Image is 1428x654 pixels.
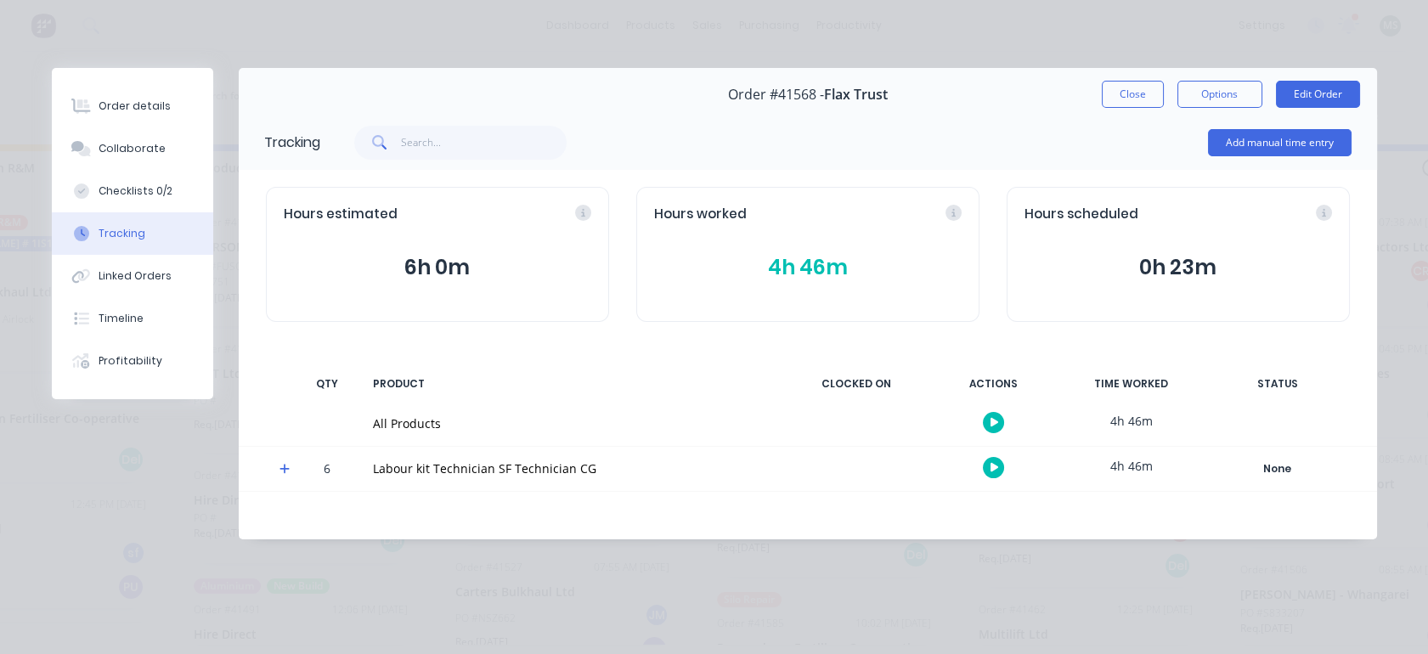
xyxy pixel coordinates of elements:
button: Order details [52,85,213,127]
button: Timeline [52,297,213,340]
div: TIME WORKED [1068,366,1195,402]
button: Close [1102,81,1164,108]
button: Linked Orders [52,255,213,297]
div: Timeline [99,311,144,326]
span: Hours worked [654,205,747,224]
button: 0h 23m [1024,251,1332,284]
span: Flax Trust [824,87,888,103]
div: ACTIONS [930,366,1058,402]
div: Tracking [99,226,145,241]
div: Linked Orders [99,268,172,284]
button: Checklists 0/2 [52,170,213,212]
div: Profitability [99,353,162,369]
div: 6 [302,449,353,491]
div: None [1216,458,1339,480]
button: Edit Order [1276,81,1360,108]
button: Add manual time entry [1208,129,1352,156]
div: Tracking [264,132,320,153]
button: 4h 46m [654,251,962,284]
div: Labour kit Technician SF Technician CG [373,459,772,477]
div: 4h 46m [1068,402,1195,440]
input: Search... [401,126,567,160]
div: Checklists 0/2 [99,183,172,199]
span: Hours scheduled [1024,205,1138,224]
div: 4h 46m [1068,447,1195,485]
div: STATUS [1205,366,1350,402]
div: QTY [302,366,353,402]
span: Hours estimated [284,205,398,224]
button: Options [1177,81,1262,108]
button: Collaborate [52,127,213,170]
span: Order #41568 - [728,87,824,103]
button: Profitability [52,340,213,382]
div: All Products [373,414,772,432]
div: Order details [99,99,171,114]
button: None [1216,457,1340,481]
div: PRODUCT [363,366,782,402]
div: Collaborate [99,141,166,156]
button: Tracking [52,212,213,255]
div: CLOCKED ON [793,366,920,402]
button: 6h 0m [284,251,591,284]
